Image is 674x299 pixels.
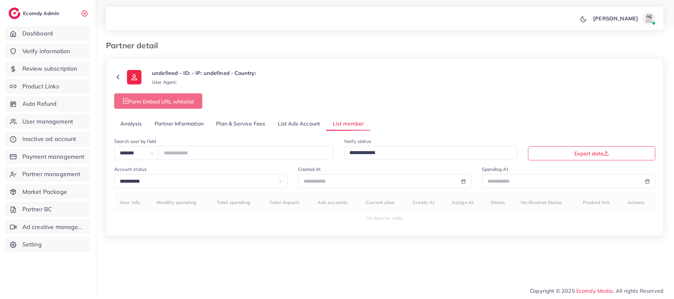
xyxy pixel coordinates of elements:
[613,287,663,295] span: , All rights Reserved
[5,202,90,217] a: Partner BC
[530,287,663,295] span: Copyright © 2025
[22,240,42,249] span: Setting
[642,12,656,25] img: avatar
[9,8,61,19] a: logoEcomdy Admin
[347,148,509,158] input: Search for option
[5,26,90,41] a: Dashboard
[326,117,370,131] a: List member
[298,166,321,172] label: Created At
[272,117,327,131] a: List Ads Account
[22,117,73,126] span: User management
[152,79,177,85] small: User Agent:
[5,184,90,199] a: Market Package
[576,287,613,294] a: Ecomdy Media
[9,8,20,19] img: logo
[5,114,90,129] a: User management
[23,10,61,16] h2: Ecomdy Admin
[22,82,59,91] span: Product Links
[22,188,67,196] span: Market Package
[148,117,210,131] a: Partner Information
[5,61,90,76] a: Review subscription
[5,149,90,164] a: Payment management
[114,138,156,145] label: Search user by field
[5,44,90,59] a: Verify information
[152,69,256,77] p: undefined - ID: - IP: undefined - Country:
[22,152,85,161] span: Payment management
[22,223,86,231] span: Ad creative management
[5,237,90,252] a: Setting
[5,219,90,235] a: Ad creative management
[5,79,90,94] a: Product Links
[22,64,77,73] span: Review subscription
[593,14,638,22] p: [PERSON_NAME]
[22,170,81,178] span: Partner management
[22,100,57,108] span: Auto Refund
[22,135,76,143] span: Inactive ad account
[22,29,53,38] span: Dashboard
[127,70,141,84] img: ic-user-info.36bf1079.svg
[22,205,52,214] span: Partner BC
[210,117,271,131] a: Plan & Service Fees
[114,117,148,131] a: Analysis
[574,151,609,156] span: Export data
[5,131,90,147] a: Inactive ad account
[5,96,90,111] a: Auto Refund
[344,146,517,159] div: Search for option
[106,41,163,50] h3: Partner detail
[482,166,508,172] label: Spending At
[114,166,147,172] label: Account status
[5,167,90,182] a: Partner management
[589,12,658,25] a: [PERSON_NAME]avatar
[344,138,371,145] label: Verify status
[22,47,70,56] span: Verify information
[528,146,655,160] button: Export data
[114,93,202,109] button: Form Embed URL whitelist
